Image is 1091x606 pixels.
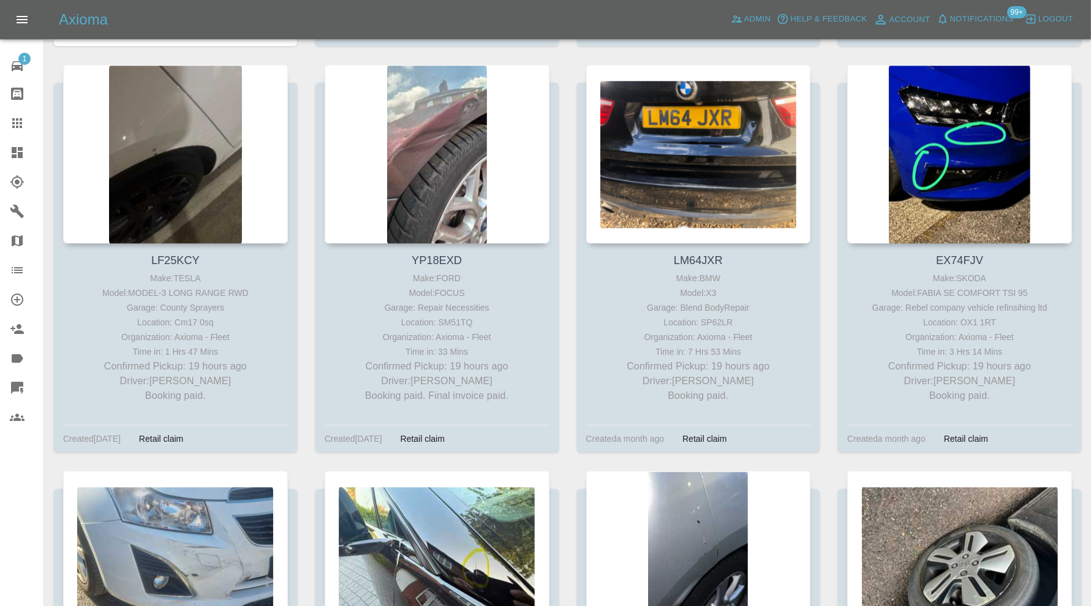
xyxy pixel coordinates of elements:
div: Time in: 33 Mins [328,344,546,359]
p: Confirmed Pickup: 19 hours ago [850,359,1069,374]
div: Location: OX1 1RT [850,315,1069,330]
div: Created [DATE] [325,431,382,446]
button: Logout [1022,10,1076,29]
div: Make: TESLA [66,271,285,286]
div: Retail claim [130,431,192,446]
div: Retail claim [391,431,454,446]
span: Admin [744,12,771,26]
p: Driver: [PERSON_NAME] [328,374,546,388]
button: Open drawer [7,5,37,34]
p: Booking paid. Final invoice paid. [328,388,546,403]
p: Driver: [PERSON_NAME] [589,374,808,388]
p: Driver: [PERSON_NAME] [66,374,285,388]
p: Confirmed Pickup: 19 hours ago [66,359,285,374]
div: Organization: Axioma - Fleet [328,330,546,344]
a: Account [870,10,934,29]
span: Notifications [950,12,1014,26]
h5: Axioma [59,10,108,29]
div: Created a month ago [586,431,665,446]
a: LF25KCY [151,254,200,267]
a: YP18EXD [412,254,462,267]
div: Garage: Repair Necessities [328,300,546,315]
a: Admin [728,10,774,29]
div: Retail claim [673,431,736,446]
span: Logout [1038,12,1073,26]
p: Booking paid. [66,388,285,403]
a: EX74FJV [936,254,983,267]
button: Notifications [934,10,1017,29]
div: Model: FABIA SE COMFORT TSI 95 [850,286,1069,300]
button: Help & Feedback [774,10,870,29]
span: Help & Feedback [790,12,867,26]
div: Make: FORD [328,271,546,286]
a: LM64JXR [674,254,723,267]
div: Model: MODEL-3 LONG RANGE RWD [66,286,285,300]
div: Garage: Blend BodyRepair [589,300,808,315]
div: Garage: Rebel company vehicle refinsihing ltd [850,300,1069,315]
div: Created [DATE] [63,431,121,446]
p: Driver: [PERSON_NAME] [850,374,1069,388]
div: Organization: Axioma - Fleet [850,330,1069,344]
div: Time in: 7 Hrs 53 Mins [589,344,808,359]
p: Confirmed Pickup: 19 hours ago [328,359,546,374]
span: 1 [18,53,31,65]
div: Location: Cm17 0sq [66,315,285,330]
span: Account [889,13,931,27]
div: Organization: Axioma - Fleet [66,330,285,344]
div: Make: BMW [589,271,808,286]
div: Model: X3 [589,286,808,300]
p: Booking paid. [589,388,808,403]
p: Booking paid. [850,388,1069,403]
div: Created a month ago [847,431,926,446]
div: Time in: 3 Hrs 14 Mins [850,344,1069,359]
div: Model: FOCUS [328,286,546,300]
div: Garage: County Sprayers [66,300,285,315]
div: Location: SP62LR [589,315,808,330]
div: Time in: 1 Hrs 47 Mins [66,344,285,359]
div: Retail claim [935,431,997,446]
div: Organization: Axioma - Fleet [589,330,808,344]
span: 99+ [1007,6,1027,18]
div: Location: SM51TQ [328,315,546,330]
p: Confirmed Pickup: 19 hours ago [589,359,808,374]
div: Make: SKODA [850,271,1069,286]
